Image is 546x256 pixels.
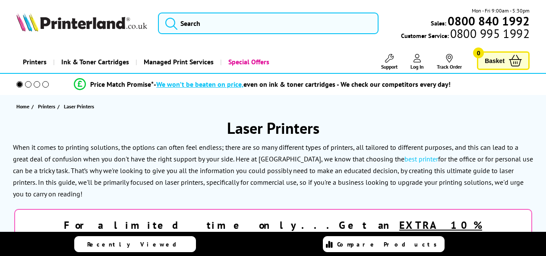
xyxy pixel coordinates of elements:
[472,6,530,15] span: Mon - Fri 9:00am - 5:30pm
[53,51,136,73] a: Ink & Toner Cartridges
[485,55,505,66] span: Basket
[381,54,398,70] a: Support
[404,155,438,163] a: best printer
[13,143,533,199] p: When it comes to printing solutions, the options can often feel endless; there are so many differ...
[64,103,94,110] span: Laser Printers
[158,13,379,34] input: Search
[401,29,530,40] span: Customer Service:
[16,51,53,73] a: Printers
[410,63,424,70] span: Log In
[446,17,530,25] a: 0800 840 1992
[16,102,32,111] a: Home
[87,240,185,248] span: Recently Viewed
[154,80,451,88] div: - even on ink & toner cartridges - We check our competitors every day!
[381,63,398,70] span: Support
[337,240,442,248] span: Compare Products
[64,218,482,245] strong: For a limited time only...Get an selected best selling printers!
[449,29,530,38] span: 0800 995 1992
[9,118,537,138] h1: Laser Printers
[156,80,243,88] span: We won’t be beaten on price,
[136,51,220,73] a: Managed Print Services
[16,13,147,33] a: Printerland Logo
[4,77,520,92] li: modal_Promise
[473,47,484,58] span: 0
[437,54,462,70] a: Track Order
[61,51,129,73] span: Ink & Toner Cartridges
[38,102,57,111] a: Printers
[16,13,147,32] img: Printerland Logo
[323,236,445,252] a: Compare Products
[74,236,196,252] a: Recently Viewed
[90,80,154,88] span: Price Match Promise*
[477,51,530,70] a: Basket 0
[448,13,530,29] b: 0800 840 1992
[38,102,55,111] span: Printers
[431,19,446,27] span: Sales:
[410,54,424,70] a: Log In
[220,51,276,73] a: Special Offers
